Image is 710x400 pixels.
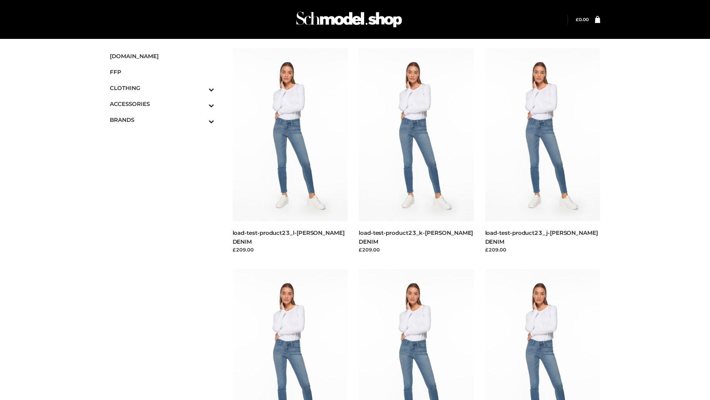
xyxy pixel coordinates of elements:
a: ACCESSORIESToggle Submenu [110,96,214,112]
span: ACCESSORIES [110,100,214,108]
button: Toggle Submenu [188,112,214,128]
a: FFP [110,64,214,80]
span: CLOTHING [110,84,214,92]
a: £0.00 [576,17,589,22]
span: £ [576,17,579,22]
span: BRANDS [110,116,214,124]
div: £209.00 [359,246,474,253]
a: load-test-product23_l-[PERSON_NAME] DENIM [233,229,345,245]
a: BRANDSToggle Submenu [110,112,214,128]
button: Toggle Submenu [188,80,214,96]
div: £209.00 [233,246,348,253]
span: [DOMAIN_NAME] [110,52,214,60]
a: CLOTHINGToggle Submenu [110,80,214,96]
a: load-test-product23_k-[PERSON_NAME] DENIM [359,229,473,245]
span: FFP [110,68,214,76]
a: load-test-product23_j-[PERSON_NAME] DENIM [485,229,598,245]
bdi: 0.00 [576,17,589,22]
div: £209.00 [485,246,601,253]
a: [DOMAIN_NAME] [110,48,214,64]
img: Schmodel Admin 964 [294,5,405,34]
button: Toggle Submenu [188,96,214,112]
